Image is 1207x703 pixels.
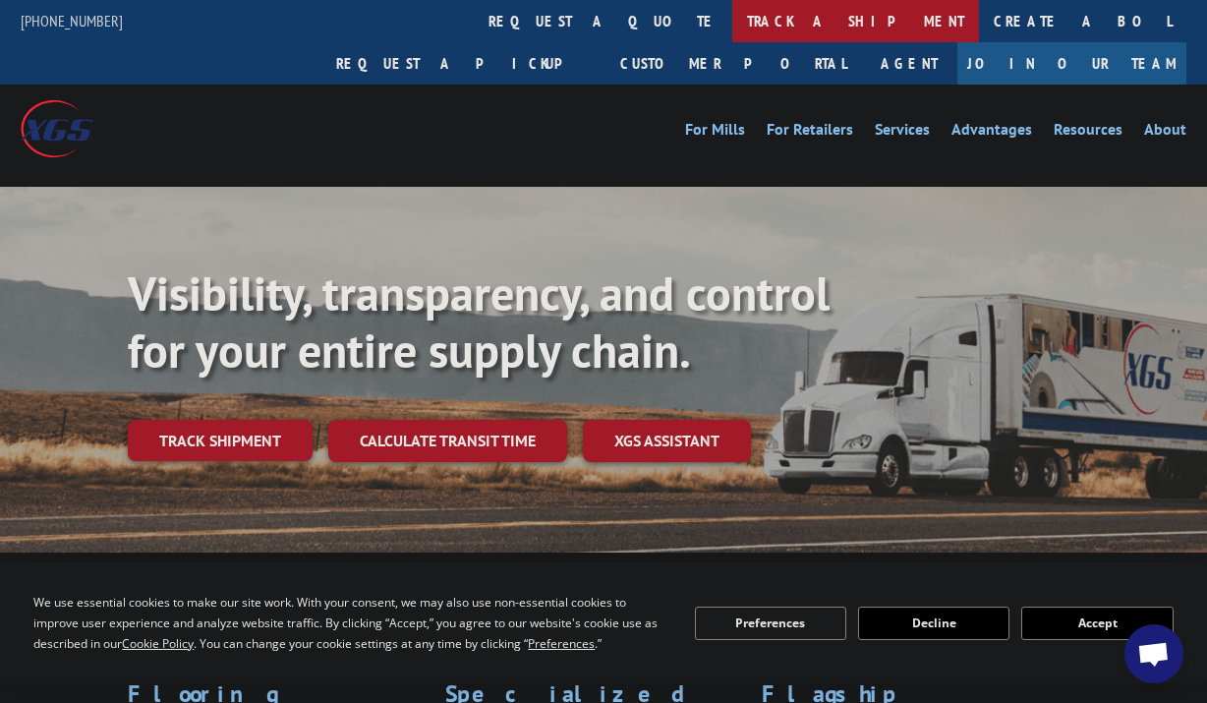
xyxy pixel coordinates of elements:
span: Preferences [528,635,595,652]
a: About [1144,122,1186,144]
a: Track shipment [128,420,313,461]
div: Open chat [1124,624,1183,683]
div: We use essential cookies to make our site work. With your consent, we may also use non-essential ... [33,592,670,654]
a: Request a pickup [321,42,605,85]
a: For Mills [685,122,745,144]
b: Visibility, transparency, and control for your entire supply chain. [128,263,830,381]
a: Join Our Team [957,42,1186,85]
a: Resources [1054,122,1122,144]
a: XGS ASSISTANT [583,420,751,462]
a: For Retailers [767,122,853,144]
span: Cookie Policy [122,635,194,652]
a: Calculate transit time [328,420,567,462]
button: Decline [858,607,1009,640]
button: Preferences [695,607,846,640]
a: Agent [861,42,957,85]
a: [PHONE_NUMBER] [21,11,123,30]
a: Services [875,122,930,144]
a: Advantages [951,122,1032,144]
button: Accept [1021,607,1173,640]
a: Customer Portal [605,42,861,85]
